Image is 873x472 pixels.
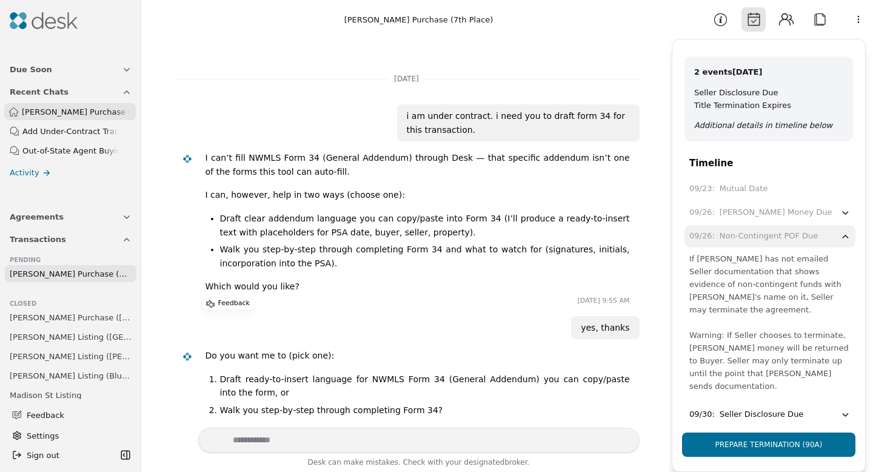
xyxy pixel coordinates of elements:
[206,280,630,294] p: Which would you like?
[7,426,134,445] button: Settings
[182,154,192,164] img: Desk
[10,211,64,223] span: Agreements
[10,311,132,324] span: [PERSON_NAME] Purchase ([PERSON_NAME])
[10,233,66,246] span: Transactions
[7,445,117,465] button: Sign out
[10,350,132,363] span: [PERSON_NAME] Listing ([PERSON_NAME])
[407,109,630,137] div: i am under contract. i need you to draft form 34 for this transaction.
[10,86,69,98] span: Recent Chats
[4,123,136,140] a: Add Under-Contract Transaction in Desk
[206,427,630,468] p: If you want a drafted addendum, please provide: the Purchase & Sale Agreement date, Buyer name(s)...
[2,228,139,251] button: Transactions
[689,408,715,421] div: 09/30 :
[684,178,855,200] button: 09/23:Mutual Date
[2,81,139,103] button: Recent Chats
[10,268,132,280] span: [PERSON_NAME] Purchase (7th Place)
[2,164,139,181] a: Activity
[578,296,630,306] time: [DATE] 9:55 AM
[10,299,132,309] div: Closed
[27,430,59,442] span: Settings
[684,201,855,224] button: 09/26:[PERSON_NAME] Money Due
[581,321,629,335] div: yes, thanks
[27,409,124,422] span: Feedback
[220,243,630,270] li: Walk you step‑by‑step through completing Form 34 and what to watch for (signatures, initials, inc...
[464,458,504,467] span: designated
[198,428,640,453] textarea: Write your prompt here
[684,225,855,248] button: 09/26:Non-Contingent POF Due
[220,212,630,239] li: Draft clear addendum language you can copy/paste into Form 34 (I’ll produce a ready-to-insert tex...
[689,252,851,393] div: If [PERSON_NAME] has not emailed Seller documentation that shows evidence of non-contingent funds...
[22,106,131,118] span: [PERSON_NAME] Purchase (7th Place)
[22,144,119,157] div: Out-of-State Agent Buying in [US_STATE]
[720,408,804,421] div: Seller Disclosure Due
[2,206,139,228] button: Agreements
[720,183,768,195] div: Mutual Date
[10,12,78,29] img: Desk
[694,119,843,132] div: Additional details in timeline below
[10,63,52,76] span: Due Soon
[218,298,250,310] p: Feedback
[389,73,424,85] span: [DATE]
[198,456,640,472] div: Desk can make mistakes. Check with your broker.
[10,166,39,179] span: Activity
[22,125,119,138] div: Add Under-Contract Transaction in Desk
[689,206,715,219] div: 09/26 :
[220,373,630,400] li: Draft ready-to-insert language for NWMLS Form 34 (General Addendum) you can copy/paste into the f...
[10,331,132,343] span: [PERSON_NAME] Listing ([GEOGRAPHIC_DATA])
[720,206,832,219] div: [PERSON_NAME] Money Due
[206,188,630,202] p: I can, however, help in two ways (choose one):
[2,58,139,81] button: Due Soon
[694,86,843,99] div: Seller Disclosure Due
[10,369,132,382] span: [PERSON_NAME] Listing (Blueberry Ln)
[182,352,192,362] img: Desk
[689,230,715,243] div: 09/26 :
[720,230,818,243] div: Non-Contingent POF Due
[684,403,855,426] button: 09/30:Seller Disclosure Due
[694,99,843,112] div: Title Termination Expires
[10,255,132,265] div: Pending
[689,183,715,195] div: 09/23 :
[27,449,59,462] span: Sign out
[682,433,855,457] button: Prepare Termination (90A)
[10,389,81,402] span: Madison St Listing
[344,13,493,26] div: [PERSON_NAME] Purchase (7th Place)
[4,103,136,120] a: [PERSON_NAME] Purchase (7th Place)
[5,404,132,426] button: Feedback
[672,156,865,170] div: Timeline
[220,403,630,417] li: Walk you step‑by‑step through completing Form 34?
[206,151,630,178] p: I can’t fill NWMLS Form 34 (General Addendum) through Desk — that specific addendum isn’t one of ...
[4,142,136,159] a: Out-of-State Agent Buying in [US_STATE]
[206,349,630,363] p: Do you want me to (pick one):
